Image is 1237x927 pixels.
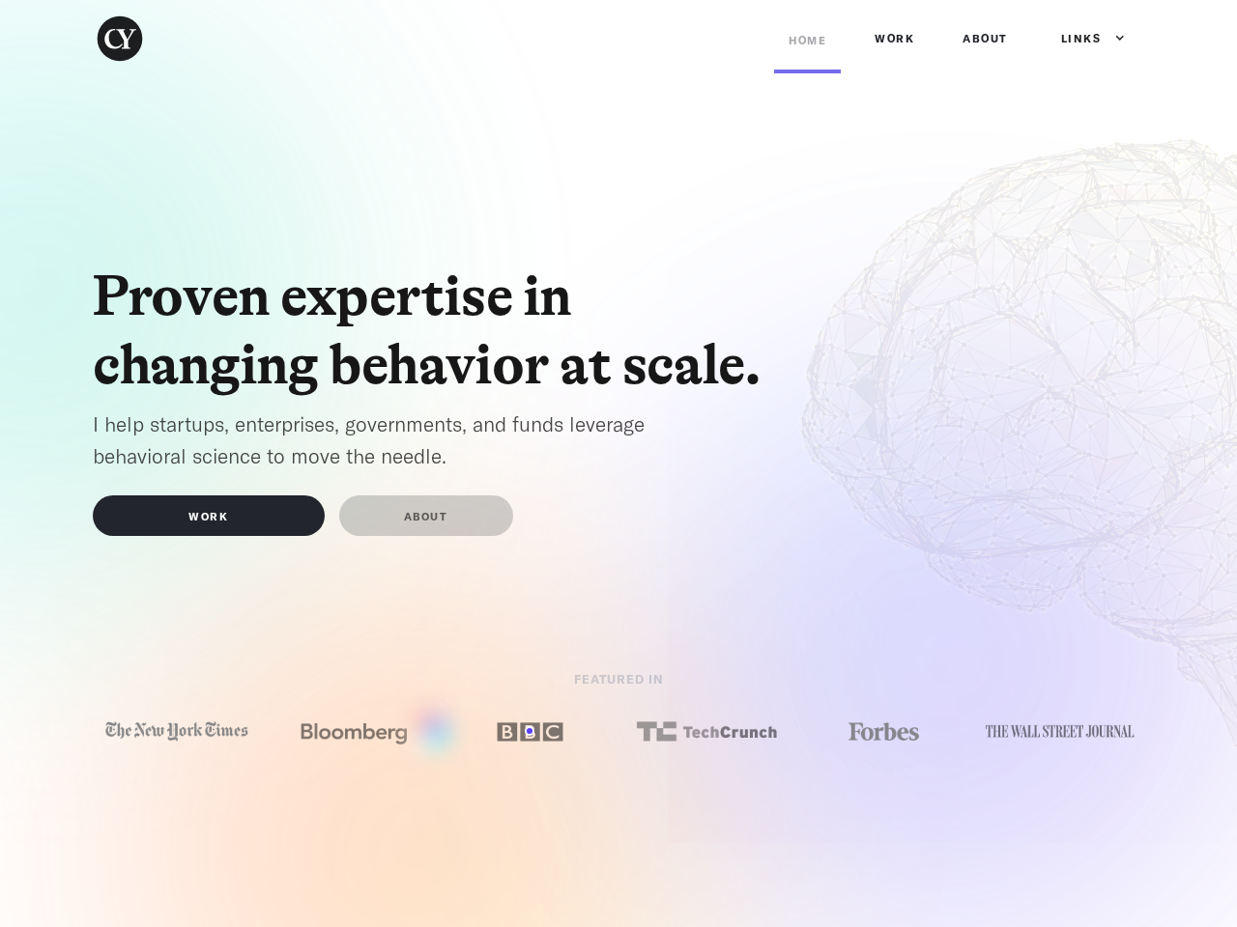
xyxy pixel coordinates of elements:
[1042,10,1126,68] div: Links
[339,495,513,536] a: ABOUT
[93,263,789,399] h1: Proven expertise in changing behavior at scale.
[93,495,325,536] a: WORK
[93,408,711,471] p: I help startups, enterprises, governments, and funds leverage behavioral science to move the needle.
[860,10,929,68] a: Work
[948,10,1022,68] a: ABOUT
[774,12,841,73] a: Home
[1061,29,1102,48] div: Links
[93,12,171,66] a: home
[377,667,860,699] p: FEATURED IN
